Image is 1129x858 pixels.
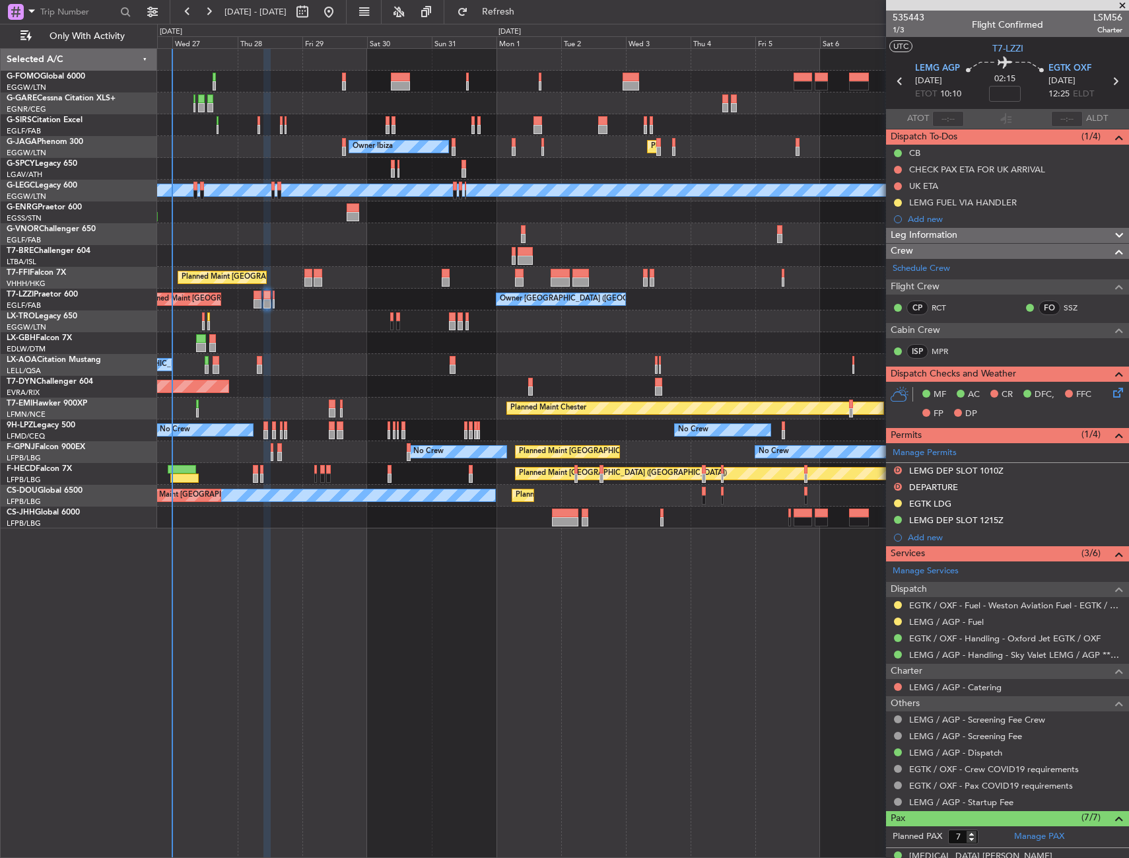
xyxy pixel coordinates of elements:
[7,291,34,299] span: T7-LZZI
[909,714,1045,725] a: LEMG / AGP - Screening Fee Crew
[7,269,30,277] span: T7-FFI
[7,225,96,233] a: G-VNORChallenger 650
[909,180,938,192] div: UK ETA
[7,94,37,102] span: G-GARE
[934,388,946,402] span: MF
[510,398,586,418] div: Planned Maint Chester
[889,40,912,52] button: UTC
[302,36,367,48] div: Fri 29
[7,388,40,398] a: EVRA/RIX
[1039,301,1060,315] div: FO
[907,112,929,125] span: ATOT
[7,497,41,507] a: LFPB/LBG
[7,73,40,81] span: G-FOMO
[885,36,950,48] div: Sun 7
[893,830,942,843] label: Planned PAX
[932,111,964,127] input: --:--
[7,344,46,354] a: EDLW/DTM
[972,18,1043,32] div: Flight Confirmed
[891,428,922,443] span: Permits
[1076,388,1091,402] span: FFC
[932,345,961,357] a: MPR
[1081,810,1101,824] span: (7/7)
[1048,62,1091,75] span: EGTK OXF
[516,485,724,505] div: Planned Maint [GEOGRAPHIC_DATA] ([GEOGRAPHIC_DATA])
[7,431,45,441] a: LFMD/CEQ
[908,213,1122,225] div: Add new
[940,88,961,101] span: 10:10
[7,475,41,485] a: LFPB/LBG
[7,322,46,332] a: EGGW/LTN
[691,36,755,48] div: Thu 4
[7,410,46,419] a: LFMN/NCE
[909,616,984,627] a: LEMG / AGP - Fuel
[7,465,36,473] span: F-HECD
[7,116,83,124] a: G-SIRSCitation Excel
[1093,24,1122,36] span: Charter
[413,442,444,462] div: No Crew
[7,334,36,342] span: LX-GBH
[7,279,46,289] a: VHHH/HKG
[7,443,35,451] span: F-GPNJ
[7,138,83,146] a: G-JAGAPhenom 300
[915,75,942,88] span: [DATE]
[353,137,393,157] div: Owner Ibiza
[891,279,940,295] span: Flight Crew
[915,62,960,75] span: LEMG AGP
[7,487,83,495] a: CS-DOUGlobal 6500
[893,565,959,578] a: Manage Services
[15,26,143,47] button: Only With Activity
[909,731,1022,742] a: LEMG / AGP - Screening Fee
[7,356,37,364] span: LX-AOA
[7,378,36,386] span: T7-DYN
[891,811,905,826] span: Pax
[238,36,302,48] div: Thu 28
[909,147,920,159] div: CB
[932,302,961,314] a: RCT
[968,388,980,402] span: AC
[160,420,190,440] div: No Crew
[891,696,920,711] span: Others
[1064,302,1093,314] a: SSZ
[678,420,708,440] div: No Crew
[7,138,37,146] span: G-JAGA
[496,36,561,48] div: Mon 1
[891,582,927,597] span: Dispatch
[759,442,789,462] div: No Crew
[893,24,924,36] span: 1/3
[367,36,432,48] div: Sat 30
[992,42,1023,55] span: T7-LZZI
[909,164,1045,175] div: CHECK PAX ETA FOR UK ARRIVAL
[7,235,41,245] a: EGLF/FAB
[909,747,1002,758] a: LEMG / AGP - Dispatch
[755,36,820,48] div: Fri 5
[7,518,41,528] a: LFPB/LBG
[891,546,925,561] span: Services
[7,170,42,180] a: LGAV/ATH
[7,269,66,277] a: T7-FFIFalcon 7X
[7,312,77,320] a: LX-TROLegacy 650
[7,509,80,517] a: CS-JHHGlobal 6000
[7,487,38,495] span: CS-DOU
[7,334,72,342] a: LX-GBHFalcon 7X
[7,421,33,429] span: 9H-LPZ
[909,465,1004,476] div: LEMG DEP SLOT 1010Z
[908,532,1122,543] div: Add new
[519,464,727,483] div: Planned Maint [GEOGRAPHIC_DATA] ([GEOGRAPHIC_DATA])
[907,344,928,359] div: ISP
[909,498,951,509] div: EGTK LDG
[7,73,85,81] a: G-FOMOGlobal 6000
[7,301,41,310] a: EGLF/FAB
[894,483,902,491] button: D
[7,203,82,211] a: G-ENRGPraetor 600
[909,633,1101,644] a: EGTK / OXF - Handling - Oxford Jet EGTK / OXF
[7,160,77,168] a: G-SPCYLegacy 650
[182,268,402,287] div: Planned Maint [GEOGRAPHIC_DATA] ([GEOGRAPHIC_DATA] Intl)
[891,244,913,259] span: Crew
[891,323,940,338] span: Cabin Crew
[1048,75,1076,88] span: [DATE]
[1081,546,1101,560] span: (3/6)
[7,378,93,386] a: T7-DYNChallenger 604
[1081,427,1101,441] span: (1/4)
[1093,11,1122,24] span: LSM56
